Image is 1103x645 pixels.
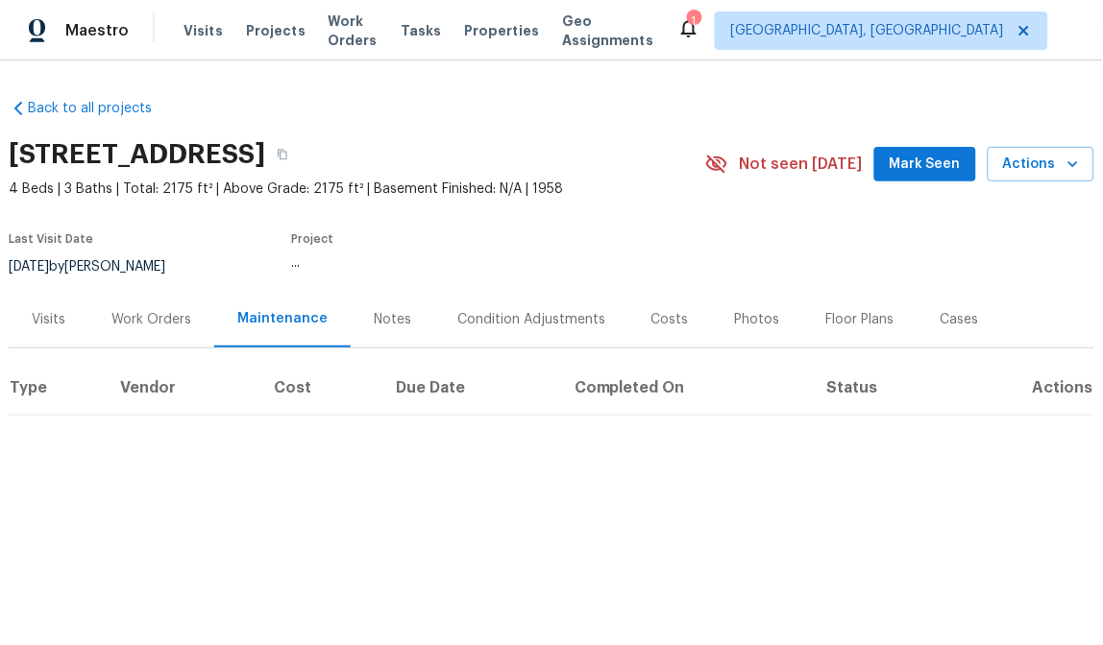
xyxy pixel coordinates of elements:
[941,310,979,329] div: Cases
[988,147,1094,182] button: Actions
[259,361,381,415] th: Cost
[32,310,65,329] div: Visits
[9,99,193,118] a: Back to all projects
[329,12,378,50] span: Work Orders
[9,233,93,245] span: Last Visit Date
[651,310,689,329] div: Costs
[401,24,441,37] span: Tasks
[457,310,605,329] div: Condition Adjustments
[291,233,333,245] span: Project
[105,361,259,415] th: Vendor
[735,310,780,329] div: Photos
[111,310,191,329] div: Work Orders
[890,153,961,177] span: Mark Seen
[1003,153,1079,177] span: Actions
[246,21,306,40] span: Projects
[374,310,411,329] div: Notes
[9,261,49,275] span: [DATE]
[559,361,811,415] th: Completed On
[237,309,328,328] div: Maintenance
[265,137,300,172] button: Copy Address
[464,21,539,40] span: Properties
[9,256,188,279] div: by [PERSON_NAME]
[811,361,957,415] th: Status
[957,361,1094,415] th: Actions
[562,12,654,50] span: Geo Assignments
[731,21,1004,40] span: [GEOGRAPHIC_DATA], [GEOGRAPHIC_DATA]
[184,21,223,40] span: Visits
[65,21,129,40] span: Maestro
[380,361,559,415] th: Due Date
[9,361,105,415] th: Type
[291,256,660,270] div: ...
[9,145,265,164] h2: [STREET_ADDRESS]
[740,155,863,174] span: Not seen [DATE]
[687,12,700,31] div: 1
[874,147,976,182] button: Mark Seen
[826,310,895,329] div: Floor Plans
[9,179,705,199] span: 4 Beds | 3 Baths | Total: 2175 ft² | Above Grade: 2175 ft² | Basement Finished: N/A | 1958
